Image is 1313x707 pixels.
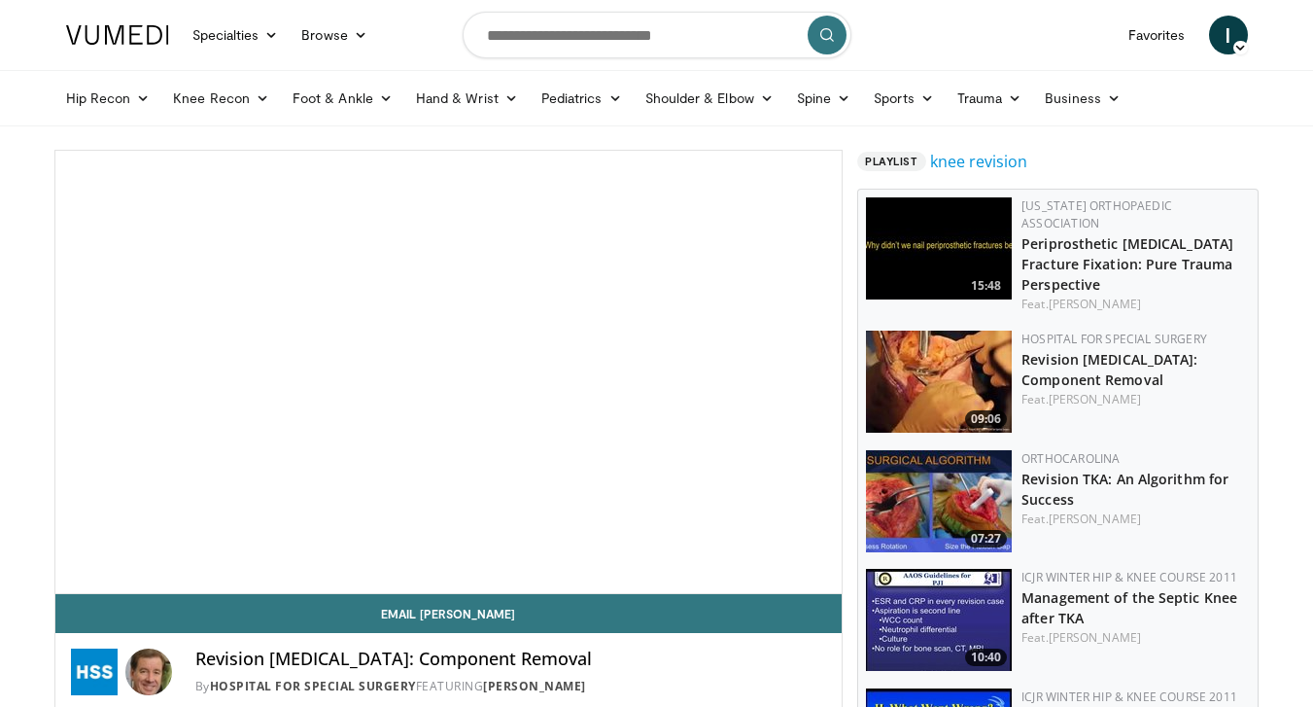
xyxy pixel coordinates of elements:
a: Hospital for Special Surgery [210,678,416,694]
a: Revision TKA: An Algorithm for Success [1021,470,1228,509]
a: [PERSON_NAME] [1049,511,1141,527]
a: Periprosthetic [MEDICAL_DATA] Fracture Fixation: Pure Trauma Perspective [1021,234,1233,294]
a: OrthoCarolina [1021,450,1120,467]
input: Search topics, interventions [463,12,851,58]
a: Pediatrics [530,79,634,118]
a: knee revision [930,150,1027,173]
a: I [1209,16,1248,54]
a: Foot & Ankle [281,79,404,118]
a: Browse [290,16,379,54]
a: Hand & Wrist [404,79,530,118]
img: d8aa611e-fd0b-427f-a038-b714e07fddb7.150x105_q85_crop-smart_upscale.jpg [866,197,1012,300]
img: Screen_shot_2010-09-03_at_2.49.44_PM_2.png.150x105_q85_crop-smart_upscale.jpg [866,450,1012,552]
a: Revision [MEDICAL_DATA]: Component Removal [1021,350,1197,389]
a: Trauma [946,79,1034,118]
img: 297929_0000_1.png.150x105_q85_crop-smart_upscale.jpg [866,569,1012,671]
a: 15:48 [866,197,1012,300]
img: VuMedi Logo [66,25,169,45]
span: Playlist [857,152,925,171]
a: Knee Recon [161,79,281,118]
h4: Revision [MEDICAL_DATA]: Component Removal [195,649,827,670]
a: [PERSON_NAME] [1049,296,1141,312]
a: 07:27 [866,450,1012,552]
a: ICJR Winter Hip & Knee Course 2011 [1021,569,1237,585]
span: 15:48 [965,277,1007,295]
span: 07:27 [965,530,1007,548]
a: Specialties [181,16,291,54]
div: Feat. [1021,511,1250,528]
span: 10:40 [965,649,1007,666]
a: Management of the Septic Knee after TKA [1021,588,1237,627]
video-js: Video Player [55,151,843,594]
a: Shoulder & Elbow [634,79,785,118]
img: 67a6d41d-6004-41d9-af7b-e927b8b6fd81.150x105_q85_crop-smart_upscale.jpg [866,331,1012,433]
div: Feat. [1021,296,1250,313]
a: Spine [785,79,862,118]
a: Hospital for Special Surgery [1021,331,1207,347]
a: Business [1033,79,1132,118]
img: Hospital for Special Surgery [71,649,118,695]
a: ICJR Winter Hip & Knee Course 2011 [1021,689,1237,705]
img: Avatar [125,649,172,695]
a: Favorites [1117,16,1197,54]
span: 09:06 [965,410,1007,428]
a: [PERSON_NAME] [483,678,586,694]
a: Hip Recon [54,79,162,118]
a: 09:06 [866,331,1012,433]
a: 10:40 [866,569,1012,671]
a: [PERSON_NAME] [1049,391,1141,407]
a: Email [PERSON_NAME] [55,594,843,633]
div: By FEATURING [195,678,827,695]
a: [PERSON_NAME] [1049,629,1141,646]
a: Sports [862,79,946,118]
div: Feat. [1021,629,1250,647]
div: Feat. [1021,391,1250,408]
a: [US_STATE] Orthopaedic Association [1021,197,1172,231]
